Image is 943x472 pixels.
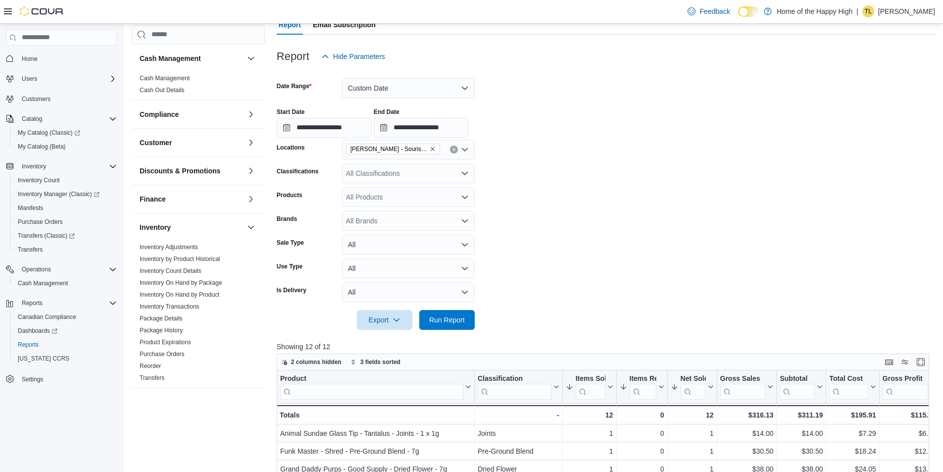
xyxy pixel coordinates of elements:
[684,1,734,21] a: Feedback
[140,397,243,407] button: Loyalty
[478,409,559,421] div: -
[346,144,440,155] span: Estevan - Souris Avenue - Fire & Flower
[829,374,876,399] button: Total Cost
[10,324,121,338] a: Dashboards
[14,277,117,289] span: Cash Management
[10,140,121,154] button: My Catalog (Beta)
[277,262,302,270] label: Use Type
[883,427,936,439] div: $6.71
[829,409,876,421] div: $195.91
[670,374,713,399] button: Net Sold
[140,291,219,299] span: Inventory On Hand by Product
[14,311,80,323] a: Canadian Compliance
[14,174,64,186] a: Inventory Count
[670,445,713,457] div: 1
[619,445,664,457] div: 0
[14,230,79,242] a: Transfers (Classic)
[317,47,389,66] button: Hide Parameters
[699,6,730,16] span: Feedback
[277,286,306,294] label: Is Delivery
[22,75,37,83] span: Users
[14,202,117,214] span: Manifests
[883,374,936,399] button: Gross Profit
[18,327,57,335] span: Dashboards
[277,108,305,116] label: Start Date
[18,73,117,85] span: Users
[14,174,117,186] span: Inventory Count
[670,409,713,421] div: 12
[313,15,376,35] span: Email Subscription
[245,108,257,120] button: Compliance
[140,256,220,262] a: Inventory by Product Historical
[140,74,190,82] span: Cash Management
[566,374,613,399] button: Items Sold
[18,160,50,172] button: Inventory
[22,55,38,63] span: Home
[2,72,121,86] button: Users
[140,166,243,176] button: Discounts & Promotions
[10,229,121,243] a: Transfers (Classic)
[140,338,191,346] span: Product Expirations
[14,188,117,200] span: Inventory Manager (Classic)
[18,53,42,65] a: Home
[18,113,46,125] button: Catalog
[140,243,198,251] span: Inventory Adjustments
[374,118,469,138] input: Press the down key to open a popover containing a calendar.
[2,159,121,173] button: Inventory
[629,374,656,383] div: Items Ref
[478,427,559,439] div: Joints
[10,352,121,366] button: [US_STATE] CCRS
[277,167,319,175] label: Classifications
[140,53,243,63] button: Cash Management
[277,356,346,368] button: 2 columns hidden
[18,113,117,125] span: Catalog
[14,339,43,351] a: Reports
[738,6,759,17] input: Dark Mode
[478,374,551,399] div: Classification
[280,374,471,399] button: Product
[140,326,183,334] span: Package History
[883,374,928,383] div: Gross Profit
[478,374,559,399] button: Classification
[132,241,265,388] div: Inventory
[280,409,471,421] div: Totals
[720,374,765,383] div: Gross Sales
[629,374,656,399] div: Items Ref
[140,362,161,370] span: Reorder
[430,146,436,152] button: Remove Estevan - Souris Avenue - Fire & Flower from selection in this group
[2,371,121,386] button: Settings
[18,246,43,254] span: Transfers
[140,194,166,204] h3: Finance
[2,262,121,276] button: Operations
[140,138,172,148] h3: Customer
[18,313,76,321] span: Canadian Compliance
[450,146,458,154] button: Clear input
[14,325,61,337] a: Dashboards
[140,166,220,176] h3: Discounts & Promotions
[140,255,220,263] span: Inventory by Product Historical
[245,193,257,205] button: Finance
[10,215,121,229] button: Purchase Orders
[619,427,664,439] div: 0
[140,279,222,286] a: Inventory On Hand by Package
[566,445,613,457] div: 1
[429,315,465,325] span: Run Report
[576,374,605,383] div: Items Sold
[14,277,72,289] a: Cash Management
[140,267,201,274] a: Inventory Count Details
[140,350,185,358] span: Purchase Orders
[20,6,64,16] img: Cova
[10,201,121,215] button: Manifests
[277,239,304,247] label: Sale Type
[280,374,463,399] div: Product
[18,129,80,137] span: My Catalog (Classic)
[14,325,117,337] span: Dashboards
[18,160,117,172] span: Inventory
[10,310,121,324] button: Canadian Compliance
[140,363,161,369] a: Reorder
[670,427,713,439] div: 1
[277,82,312,90] label: Date Range
[619,374,664,399] button: Items Ref
[18,218,63,226] span: Purchase Orders
[14,244,47,256] a: Transfers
